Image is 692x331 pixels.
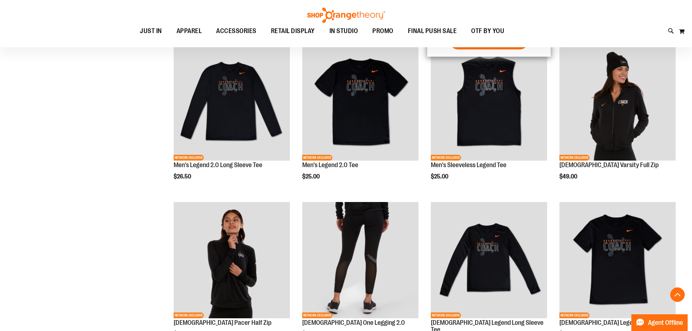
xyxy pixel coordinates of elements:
[302,202,418,318] img: OTF Ladies Coach FA23 One Legging 2.0 - Black primary image
[464,23,511,40] a: OTF BY YOU
[302,155,332,161] span: NETWORK EXCLUSIVE
[431,312,461,318] span: NETWORK EXCLUSIVE
[559,319,650,326] a: [DEMOGRAPHIC_DATA] Legend Tee
[302,44,418,161] img: OTF Mens Coach FA23 Legend 2.0 SS Tee - Black primary image
[140,23,162,39] span: JUST IN
[302,173,321,180] span: $25.00
[306,8,386,23] img: Shop Orangetheory
[431,202,547,318] img: OTF Ladies Coach FA23 Legend LS Tee - Black primary image
[401,23,464,40] a: FINAL PUSH SALE
[264,23,322,40] a: RETAIL DISPLAY
[174,161,262,169] a: Men's Legend 2.0 Long Sleeve Tee
[670,287,685,302] button: Back To Top
[559,155,590,161] span: NETWORK EXCLUSIVE
[559,44,676,162] a: OTF Ladies Coach FA23 Varsity Full Zip - Black primary imageNETWORK EXCLUSIVE
[559,44,676,161] img: OTF Ladies Coach FA23 Varsity Full Zip - Black primary image
[559,161,659,169] a: [DEMOGRAPHIC_DATA] Varsity Full Zip
[431,44,547,162] a: OTF Mens Coach FA23 Legend Sleeveless Tee - Black primary imageNETWORK EXCLUSIVE
[365,23,401,40] a: PROMO
[169,23,209,40] a: APPAREL
[209,23,264,40] a: ACCESSORIES
[408,23,457,39] span: FINAL PUSH SALE
[174,155,204,161] span: NETWORK EXCLUSIVE
[174,202,290,318] img: OTF Ladies Coach FA23 Pacer Half Zip - Black primary image
[556,41,679,198] div: product
[427,41,551,198] div: product
[559,173,578,180] span: $49.00
[329,23,358,39] span: IN STUDIO
[302,319,405,326] a: [DEMOGRAPHIC_DATA] One Legging 2.0
[174,173,192,180] span: $26.50
[471,23,504,39] span: OTF BY YOU
[216,23,256,39] span: ACCESSORIES
[559,312,590,318] span: NETWORK EXCLUSIVE
[177,23,202,39] span: APPAREL
[174,319,271,326] a: [DEMOGRAPHIC_DATA] Pacer Half Zip
[559,202,676,319] a: OTF Ladies Coach FA23 Legend SS Tee - Black primary imageNETWORK EXCLUSIVE
[302,202,418,319] a: OTF Ladies Coach FA23 One Legging 2.0 - Black primary imageNETWORK EXCLUSIVE
[648,319,683,326] span: Agent Offline
[431,202,547,319] a: OTF Ladies Coach FA23 Legend LS Tee - Black primary imageNETWORK EXCLUSIVE
[559,202,676,318] img: OTF Ladies Coach FA23 Legend SS Tee - Black primary image
[174,202,290,319] a: OTF Ladies Coach FA23 Pacer Half Zip - Black primary imageNETWORK EXCLUSIVE
[174,44,290,162] a: OTF Mens Coach FA23 Legend 2.0 LS Tee - Black primary imageNETWORK EXCLUSIVE
[631,314,688,331] button: Agent Offline
[174,312,204,318] span: NETWORK EXCLUSIVE
[170,41,294,198] div: product
[302,44,418,162] a: OTF Mens Coach FA23 Legend 2.0 SS Tee - Black primary imageNETWORK EXCLUSIVE
[133,23,169,40] a: JUST IN
[322,23,365,39] a: IN STUDIO
[299,41,422,198] div: product
[372,23,393,39] span: PROMO
[302,161,358,169] a: Men's Legend 2.0 Tee
[174,44,290,161] img: OTF Mens Coach FA23 Legend 2.0 LS Tee - Black primary image
[431,155,461,161] span: NETWORK EXCLUSIVE
[431,161,506,169] a: Men's Sleeveless Legend Tee
[431,173,449,180] span: $25.00
[302,312,332,318] span: NETWORK EXCLUSIVE
[271,23,315,39] span: RETAIL DISPLAY
[431,44,547,161] img: OTF Mens Coach FA23 Legend Sleeveless Tee - Black primary image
